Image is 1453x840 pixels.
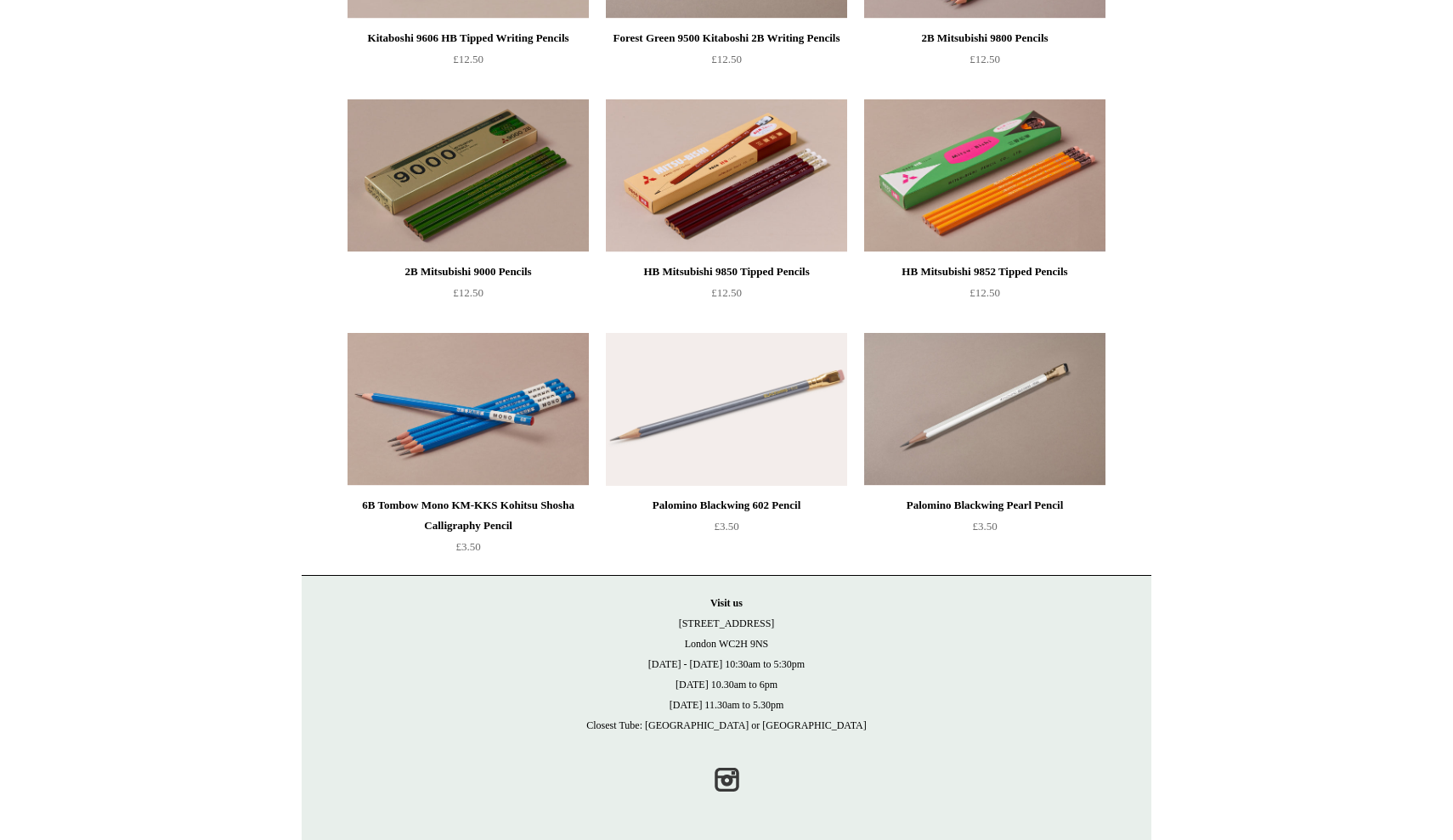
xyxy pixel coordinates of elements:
span: £3.50 [714,520,738,533]
a: Palomino Blackwing Pearl Pencil £3.50 [864,495,1105,565]
a: 2B Mitsubishi 9000 Pencils £12.50 [348,262,589,331]
span: £12.50 [970,53,1000,65]
img: 6B Tombow Mono KM-KKS Kohitsu Shosha Calligraphy Pencil [348,333,589,486]
a: 6B Tombow Mono KM-KKS Kohitsu Shosha Calligraphy Pencil 6B Tombow Mono KM-KKS Kohitsu Shosha Call... [348,333,589,486]
img: Palomino Blackwing 602 Pencil [606,333,847,486]
img: Palomino Blackwing Pearl Pencil [864,333,1105,486]
a: HB Mitsubishi 9850 Tipped Pencils £12.50 [606,262,847,331]
a: 2B Mitsubishi 9000 Pencils 2B Mitsubishi 9000 Pencils [348,99,589,252]
a: Palomino Blackwing Pearl Pencil Palomino Blackwing Pearl Pencil [864,333,1105,486]
a: HB Mitsubishi 9850 Tipped Pencils HB Mitsubishi 9850 Tipped Pencils [606,99,847,252]
a: HB Mitsubishi 9852 Tipped Pencils HB Mitsubishi 9852 Tipped Pencils [864,99,1105,252]
a: Instagram [708,761,745,798]
img: HB Mitsubishi 9852 Tipped Pencils [864,99,1105,252]
div: Kitaboshi 9606 HB Tipped Writing Pencils [352,28,585,48]
img: HB Mitsubishi 9850 Tipped Pencils [606,99,847,252]
a: Palomino Blackwing 602 Pencil £3.50 [606,495,847,565]
a: Palomino Blackwing 602 Pencil Palomino Blackwing 602 Pencil [606,333,847,486]
div: 6B Tombow Mono KM-KKS Kohitsu Shosha Calligraphy Pencil [352,495,585,536]
span: £3.50 [972,520,997,533]
div: Palomino Blackwing 602 Pencil [610,495,843,516]
div: 2B Mitsubishi 9000 Pencils [352,262,585,282]
a: 6B Tombow Mono KM-KKS Kohitsu Shosha Calligraphy Pencil £3.50 [348,495,589,565]
div: Palomino Blackwing Pearl Pencil [868,495,1101,516]
img: 2B Mitsubishi 9000 Pencils [348,99,589,252]
a: Kitaboshi 9606 HB Tipped Writing Pencils £12.50 [348,28,589,98]
div: HB Mitsubishi 9850 Tipped Pencils [610,262,843,282]
span: £12.50 [711,286,742,299]
strong: Visit us [710,597,743,609]
div: HB Mitsubishi 9852 Tipped Pencils [868,262,1101,282]
span: £12.50 [711,53,742,65]
span: £12.50 [453,53,483,65]
span: £12.50 [970,286,1000,299]
span: £12.50 [453,286,483,299]
a: 2B Mitsubishi 9800 Pencils £12.50 [864,28,1105,98]
div: 2B Mitsubishi 9800 Pencils [868,28,1101,48]
p: [STREET_ADDRESS] London WC2H 9NS [DATE] - [DATE] 10:30am to 5:30pm [DATE] 10.30am to 6pm [DATE] 1... [319,593,1134,736]
a: HB Mitsubishi 9852 Tipped Pencils £12.50 [864,262,1105,331]
span: £3.50 [455,540,480,553]
a: Forest Green 9500 Kitaboshi 2B Writing Pencils £12.50 [606,28,847,98]
div: Forest Green 9500 Kitaboshi 2B Writing Pencils [610,28,843,48]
